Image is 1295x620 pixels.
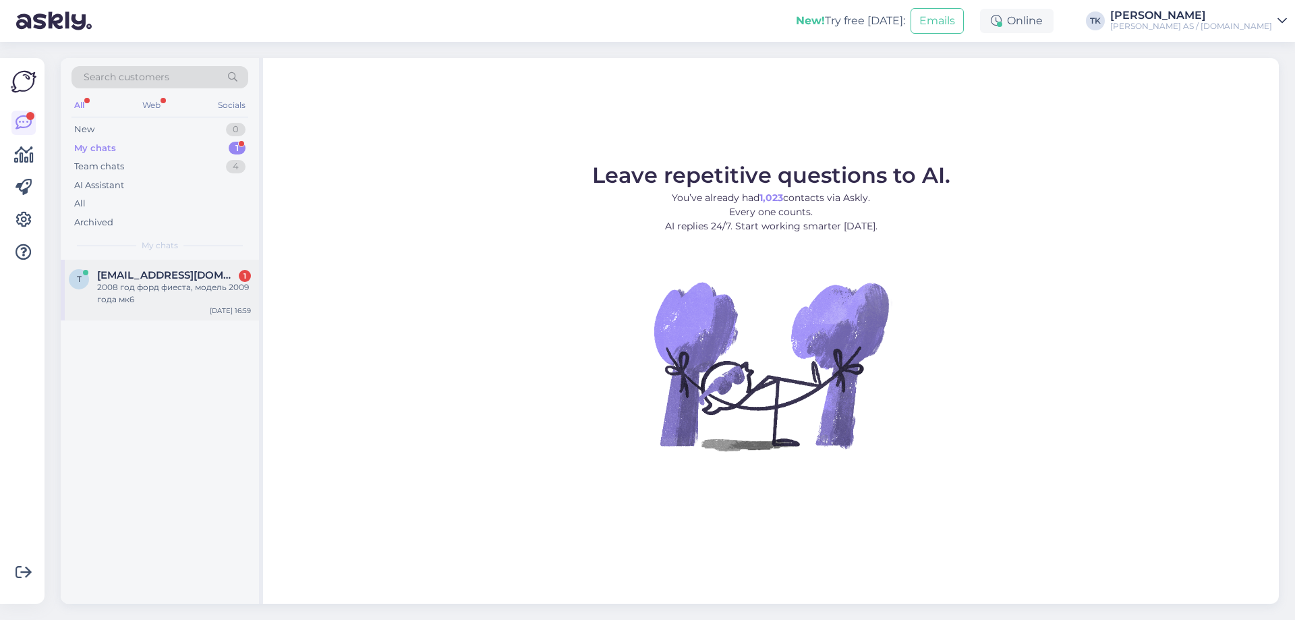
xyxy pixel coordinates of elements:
[980,9,1054,33] div: Online
[74,179,124,192] div: AI Assistant
[77,274,82,284] span: t
[592,162,950,188] span: Leave repetitive questions to AI.
[226,160,246,173] div: 4
[1110,10,1287,32] a: [PERSON_NAME][PERSON_NAME] AS / [DOMAIN_NAME]
[210,306,251,316] div: [DATE] 16:59
[592,191,950,233] p: You’ve already had contacts via Askly. Every one counts. AI replies 24/7. Start working smarter [...
[140,96,163,114] div: Web
[650,244,892,487] img: No Chat active
[911,8,964,34] button: Emails
[796,14,825,27] b: New!
[97,269,237,281] span: tkacukaleksandr@602gmail.com
[229,142,246,155] div: 1
[759,192,783,204] b: 1,023
[226,123,246,136] div: 0
[71,96,87,114] div: All
[796,13,905,29] div: Try free [DATE]:
[239,270,251,282] div: 1
[142,239,178,252] span: My chats
[74,160,124,173] div: Team chats
[1086,11,1105,30] div: TK
[74,216,113,229] div: Archived
[1110,21,1272,32] div: [PERSON_NAME] AS / [DOMAIN_NAME]
[74,123,94,136] div: New
[11,69,36,94] img: Askly Logo
[74,197,86,210] div: All
[84,70,169,84] span: Search customers
[1110,10,1272,21] div: [PERSON_NAME]
[74,142,116,155] div: My chats
[215,96,248,114] div: Socials
[97,281,251,306] div: 2008 год форд фиеста, модель 2009 года мк6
